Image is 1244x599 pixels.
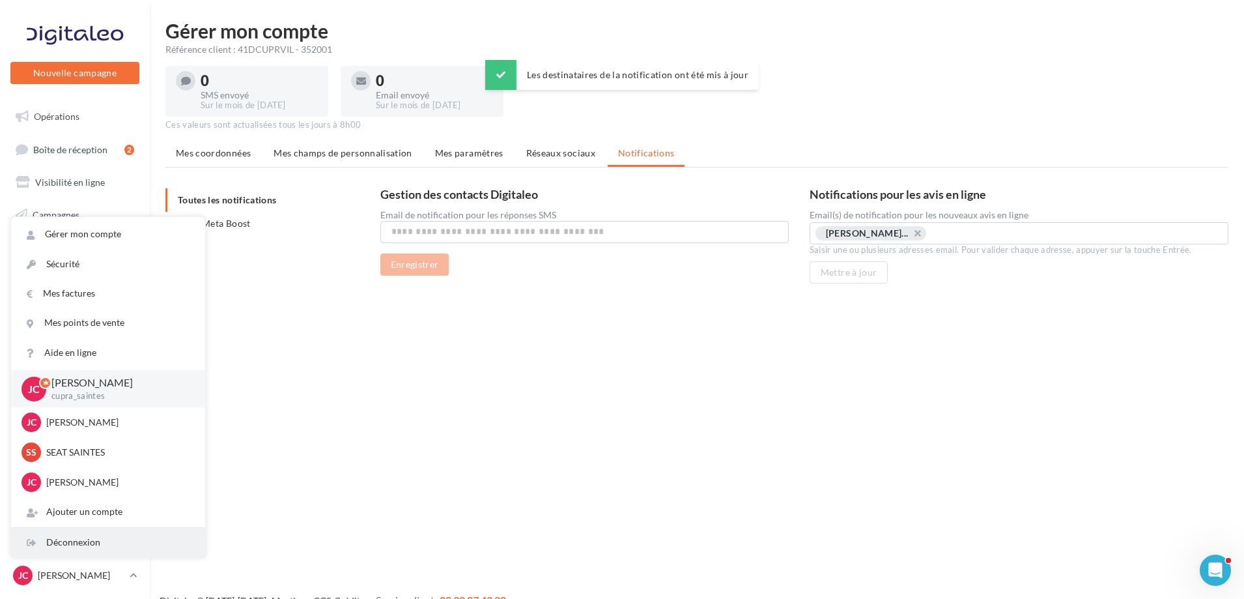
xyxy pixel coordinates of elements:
[11,528,205,557] div: Déconnexion
[380,211,789,220] div: Email de notification pour les réponses SMS
[27,476,36,489] span: JC
[11,220,205,249] a: Gérer mon compte
[11,250,205,279] a: Sécurité
[18,569,28,582] span: JC
[27,416,36,429] span: JC
[46,446,190,459] p: SEAT SAINTES
[201,100,318,111] div: Sur le mois de [DATE]
[33,143,107,154] span: Boîte de réception
[46,476,190,489] p: [PERSON_NAME]
[26,446,36,459] span: SS
[376,74,493,88] div: 0
[526,147,595,158] span: Réseaux sociaux
[810,261,888,284] button: Mettre à jour
[165,43,1228,56] div: Référence client : 41DCUPRVIL - 352001
[176,147,251,158] span: Mes coordonnées
[201,74,318,88] div: 0
[165,119,1228,131] div: Ces valeurs sont actualisées tous les jours à 8h00
[124,145,134,155] div: 2
[11,279,205,308] a: Mes factures
[826,229,909,238] span: [PERSON_NAME]...
[165,21,1228,40] h1: Gérer mon compte
[178,218,251,229] span: Ads / Meta Boost
[11,308,205,338] a: Mes points de vente
[8,331,142,370] a: PLV et print personnalisable
[376,91,493,100] div: Email envoyé
[8,169,142,196] a: Visibilité en ligne
[380,188,789,200] h3: Gestion des contacts Digitaleo
[810,244,1228,256] div: Saisir une ou plusieurs adresses email. Pour valider chaque adresse, appuyer sur la touche Entrée.
[8,103,142,130] a: Opérations
[1200,555,1231,586] iframe: Intercom live chat
[810,188,1228,200] h3: Notifications pour les avis en ligne
[274,147,412,158] span: Mes champs de personnalisation
[8,299,142,326] a: Calendrier
[435,147,503,158] span: Mes paramètres
[28,381,40,396] span: JC
[8,374,142,413] a: Campagnes DataOnDemand
[485,60,759,90] div: Les destinataires de la notification ont été mis à jour
[11,338,205,368] a: Aide en ligne
[35,177,105,188] span: Visibilité en ligne
[34,111,79,122] span: Opérations
[33,209,79,220] span: Campagnes
[38,569,124,582] p: [PERSON_NAME]
[10,563,139,588] a: JC [PERSON_NAME]
[810,211,1228,220] label: Email(s) de notification pour les nouveaux avis en ligne
[201,91,318,100] div: SMS envoyé
[46,416,190,429] p: [PERSON_NAME]
[376,100,493,111] div: Sur le mois de [DATE]
[11,497,205,527] div: Ajouter un compte
[10,62,139,84] button: Nouvelle campagne
[380,254,449,276] button: Enregistrer
[8,234,142,261] a: Contacts
[51,390,184,402] p: cupra_saintes
[8,266,142,293] a: Médiathèque
[8,201,142,229] a: Campagnes
[51,375,184,390] p: [PERSON_NAME]
[8,136,142,164] a: Boîte de réception2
